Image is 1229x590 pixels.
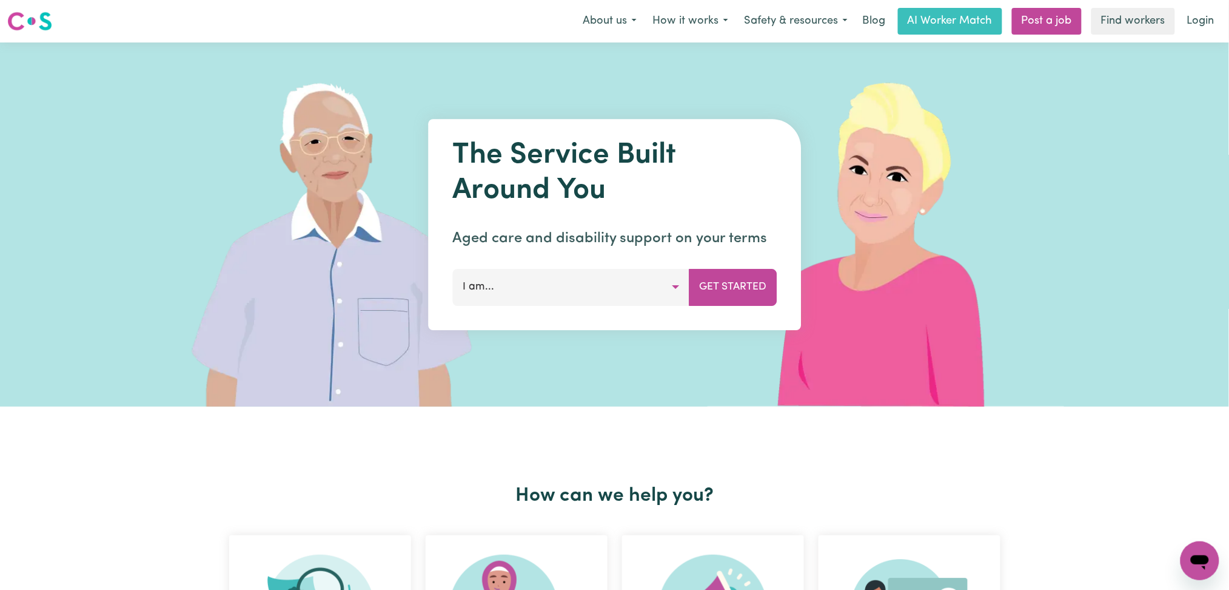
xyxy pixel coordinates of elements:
[1012,8,1082,35] a: Post a job
[689,269,777,305] button: Get Started
[856,8,893,35] a: Blog
[1180,8,1222,35] a: Login
[452,228,777,249] p: Aged care and disability support on your terms
[575,8,645,34] button: About us
[1180,541,1219,580] iframe: Button to launch messaging window
[645,8,736,34] button: How it works
[222,484,1008,507] h2: How can we help you?
[452,138,777,208] h1: The Service Built Around You
[736,8,856,34] button: Safety & resources
[898,8,1002,35] a: AI Worker Match
[452,269,689,305] button: I am...
[7,10,52,32] img: Careseekers logo
[7,7,52,35] a: Careseekers logo
[1091,8,1175,35] a: Find workers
